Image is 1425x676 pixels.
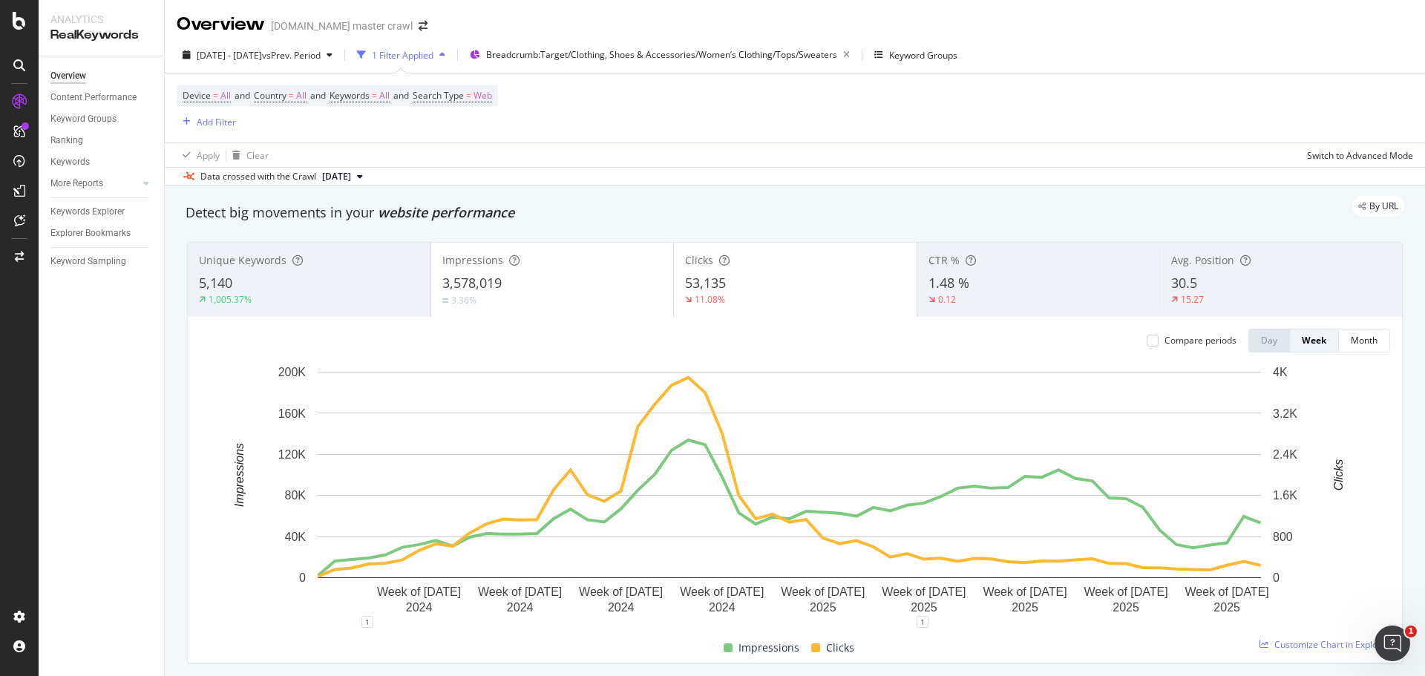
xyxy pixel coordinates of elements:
[1261,334,1277,347] div: Day
[911,601,937,614] text: 2025
[183,89,211,102] span: Device
[1273,531,1293,543] text: 800
[226,143,269,167] button: Clear
[781,585,865,598] text: Week of [DATE]
[1171,253,1234,267] span: Avg. Position
[233,443,246,507] text: Impressions
[1012,601,1038,614] text: 2025
[316,168,369,186] button: [DATE]
[285,531,307,543] text: 40K
[197,149,220,162] div: Apply
[209,293,252,306] div: 1,005.37%
[1290,329,1339,352] button: Week
[882,585,966,598] text: Week of [DATE]
[50,226,131,241] div: Explorer Bookmarks
[278,448,307,461] text: 120K
[330,89,370,102] span: Keywords
[1273,366,1288,378] text: 4K
[351,43,451,67] button: 1 Filter Applied
[810,601,836,614] text: 2025
[695,293,725,306] div: 11.08%
[419,21,427,31] div: arrow-right-arrow-left
[1302,334,1326,347] div: Week
[50,27,152,44] div: RealKeywords
[271,19,413,33] div: [DOMAIN_NAME] master crawl
[50,111,154,127] a: Keyword Groups
[579,585,663,598] text: Week of [DATE]
[296,85,307,106] span: All
[928,253,960,267] span: CTR %
[285,489,307,502] text: 80K
[442,274,502,292] span: 3,578,019
[377,585,461,598] text: Week of [DATE]
[486,48,837,61] span: Breadcrumb: Target/Clothing, Shoes & Accessories/Women’s Clothing/Tops/Sweaters
[1273,571,1280,584] text: 0
[235,89,250,102] span: and
[213,89,218,102] span: =
[379,85,390,106] span: All
[50,68,154,84] a: Overview
[474,85,492,106] span: Web
[1213,601,1240,614] text: 2025
[50,12,152,27] div: Analytics
[50,176,139,191] a: More Reports
[928,274,969,292] span: 1.48 %
[1273,448,1297,461] text: 2.4K
[177,143,220,167] button: Apply
[406,601,433,614] text: 2024
[478,585,562,598] text: Week of [DATE]
[322,170,351,183] span: 2025 Jul. 28th
[442,298,448,303] img: Equal
[507,601,534,614] text: 2024
[1351,334,1377,347] div: Month
[278,366,307,378] text: 200K
[826,639,854,657] span: Clicks
[1113,601,1139,614] text: 2025
[50,204,154,220] a: Keywords Explorer
[50,176,103,191] div: More Reports
[1352,196,1404,217] div: legacy label
[246,149,269,162] div: Clear
[50,254,154,269] a: Keyword Sampling
[220,85,231,106] span: All
[1248,329,1290,352] button: Day
[1181,293,1204,306] div: 15.27
[1185,585,1269,598] text: Week of [DATE]
[289,89,294,102] span: =
[177,113,236,131] button: Add Filter
[738,639,799,657] span: Impressions
[685,253,713,267] span: Clicks
[442,253,503,267] span: Impressions
[262,49,321,62] span: vs Prev. Period
[50,254,126,269] div: Keyword Sampling
[1405,626,1417,637] span: 1
[464,43,856,67] button: Breadcrumb:Target/Clothing, Shoes & Accessories/Women’s Clothing/Tops/Sweaters
[200,170,316,183] div: Data crossed with the Crawl
[50,111,117,127] div: Keyword Groups
[1369,202,1398,211] span: By URL
[254,89,286,102] span: Country
[50,90,137,105] div: Content Performance
[310,89,326,102] span: and
[50,204,125,220] div: Keywords Explorer
[685,274,726,292] span: 53,135
[199,253,286,267] span: Unique Keywords
[361,616,373,628] div: 1
[177,12,265,37] div: Overview
[50,226,154,241] a: Explorer Bookmarks
[1171,274,1197,292] span: 30.5
[200,364,1379,622] svg: A chart.
[50,90,154,105] a: Content Performance
[50,154,154,170] a: Keywords
[1273,407,1297,419] text: 3.2K
[50,154,90,170] div: Keywords
[1375,626,1410,661] iframe: Intercom live chat
[413,89,464,102] span: Search Type
[393,89,409,102] span: and
[1084,585,1167,598] text: Week of [DATE]
[372,49,433,62] div: 1 Filter Applied
[197,116,236,128] div: Add Filter
[889,49,957,62] div: Keyword Groups
[466,89,471,102] span: =
[868,43,963,67] button: Keyword Groups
